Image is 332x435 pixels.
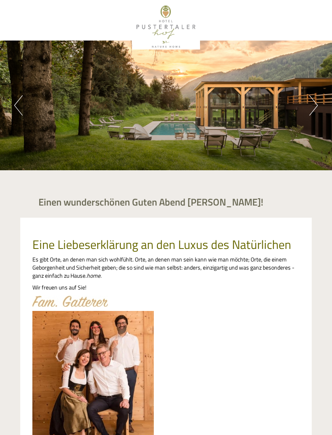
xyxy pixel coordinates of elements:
em: home. [87,271,102,280]
p: Es gibt Orte, an denen man sich wohlfühlt. Orte, an denen man sein kann wie man möchte; Orte, die... [32,255,300,280]
button: Previous [14,95,23,116]
h1: Einen wunderschönen Guten Abend [PERSON_NAME]! [38,197,263,207]
button: Next [309,95,318,116]
img: image [32,296,108,307]
p: Wir freuen uns auf Sie! [32,283,300,291]
span: Eine Liebeserklärung an den Luxus des Natürlichen [32,235,291,254]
